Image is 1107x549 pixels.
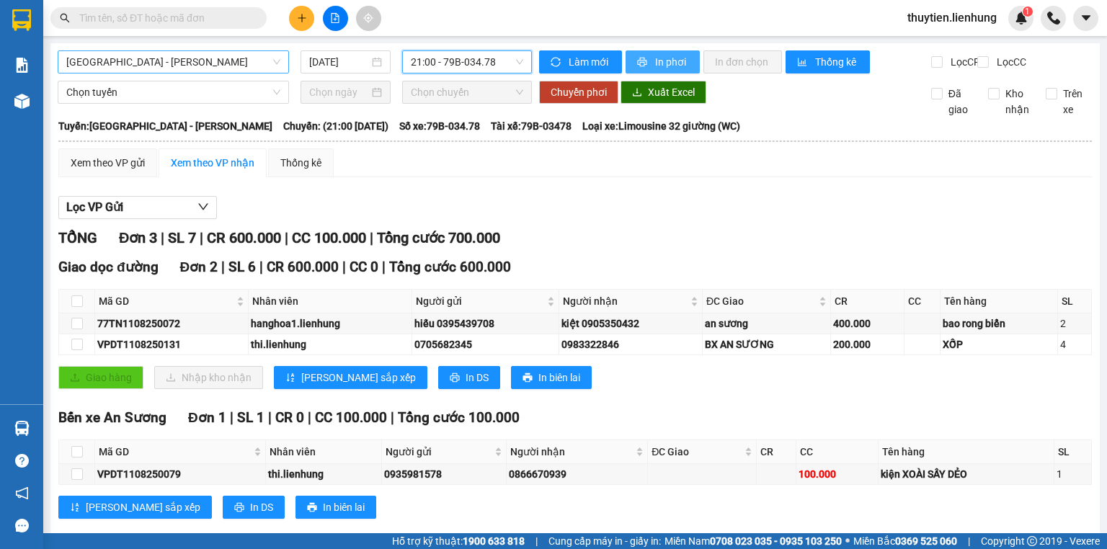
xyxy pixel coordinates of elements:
span: Thống kê [815,54,858,70]
span: caret-down [1080,12,1093,24]
span: Loại xe: Limousine 32 giường (WC) [582,118,740,134]
img: icon-new-feature [1015,12,1028,24]
span: Chọn chuyến [411,81,524,103]
span: CC 0 [350,259,378,275]
span: Người gửi [386,444,492,460]
div: 0983322846 [561,336,700,352]
span: Số xe: 79B-034.78 [399,118,480,134]
button: bar-chartThống kê [786,50,870,73]
span: Trên xe [1057,86,1093,117]
img: logo-vxr [12,9,31,31]
span: copyright [1027,536,1037,546]
span: sort-ascending [70,502,80,514]
span: printer [234,502,244,514]
strong: 0708 023 035 - 0935 103 250 [710,535,842,547]
input: Chọn ngày [309,84,368,100]
span: TỔNG [58,229,97,246]
th: Tên hàng [941,290,1058,313]
span: Mã GD [99,293,234,309]
span: In biên lai [323,499,365,515]
span: | [259,259,263,275]
th: CC [904,290,941,313]
span: printer [450,372,460,384]
button: file-add [323,6,348,31]
button: Lọc VP Gửi [58,196,217,219]
span: Hỗ trợ kỹ thuật: [392,533,525,549]
span: printer [307,502,317,514]
button: printerIn DS [438,366,500,389]
span: | [161,229,164,246]
sup: 1 [1023,6,1033,17]
button: uploadGiao hàng [58,366,143,389]
span: CR 600.000 [267,259,339,275]
button: printerIn phơi [626,50,700,73]
span: Đơn 3 [119,229,157,246]
span: bar-chart [797,57,809,68]
span: Làm mới [569,54,610,70]
span: download [632,87,642,99]
div: thi.lienhung [251,336,409,352]
span: Lọc VP Gửi [66,198,123,216]
span: Lọc CC [991,54,1028,70]
span: 21:00 - 79B-034.78 [411,51,524,73]
div: VPDT1108250131 [97,336,246,352]
span: notification [15,486,29,500]
div: 2 [1060,316,1089,331]
span: SL 7 [168,229,196,246]
button: aim [356,6,381,31]
span: CR 600.000 [207,229,281,246]
span: question-circle [15,454,29,468]
span: Đơn 1 [188,409,226,426]
th: Tên hàng [879,440,1054,464]
button: downloadNhập kho nhận [154,366,263,389]
span: Bến xe An Sương [58,409,166,426]
button: printerIn biên lai [511,366,592,389]
button: downloadXuất Excel [621,81,706,104]
span: printer [637,57,649,68]
span: In biên lai [538,370,580,385]
div: 77TN1108250072 [97,316,246,331]
button: plus [289,6,314,31]
span: printer [523,372,533,384]
div: hiếu 0395439708 [414,316,556,331]
th: CR [757,440,797,464]
span: Lọc CR [945,54,982,70]
span: Miền Bắc [853,533,957,549]
span: file-add [330,13,340,23]
span: Kho nhận [1000,86,1035,117]
span: Xuất Excel [648,84,695,100]
span: In DS [250,499,273,515]
span: plus [297,13,307,23]
span: | [382,259,386,275]
span: 1 [1025,6,1030,17]
div: 0935981578 [384,466,504,482]
input: Tìm tên, số ĐT hoặc mã đơn [79,10,249,26]
span: | [230,409,234,426]
span: [PERSON_NAME] sắp xếp [86,499,200,515]
span: | [342,259,346,275]
strong: 0369 525 060 [895,535,957,547]
span: Tài xế: 79B-03478 [491,118,572,134]
span: Tổng cước 100.000 [398,409,520,426]
span: In DS [466,370,489,385]
b: Tuyến: [GEOGRAPHIC_DATA] - [PERSON_NAME] [58,120,272,132]
span: ĐC Giao [706,293,816,309]
img: solution-icon [14,58,30,73]
td: 77TN1108250072 [95,313,249,334]
span: | [535,533,538,549]
button: printerIn biên lai [295,496,376,519]
span: ĐC Giao [652,444,741,460]
span: ⚪️ [845,538,850,544]
div: 4 [1060,336,1089,352]
span: sort-ascending [285,372,295,384]
div: 100.000 [799,466,875,482]
div: kiệt 0905350432 [561,316,700,331]
img: warehouse-icon [14,94,30,109]
span: SL 1 [237,409,264,426]
span: Cung cấp máy in - giấy in: [548,533,661,549]
span: Nha Trang - Hồ Chí Minh [66,51,280,73]
div: XỐP [943,336,1055,352]
div: 200.000 [833,336,902,352]
button: sort-ascending[PERSON_NAME] sắp xếp [274,366,427,389]
div: Xem theo VP nhận [171,155,254,171]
